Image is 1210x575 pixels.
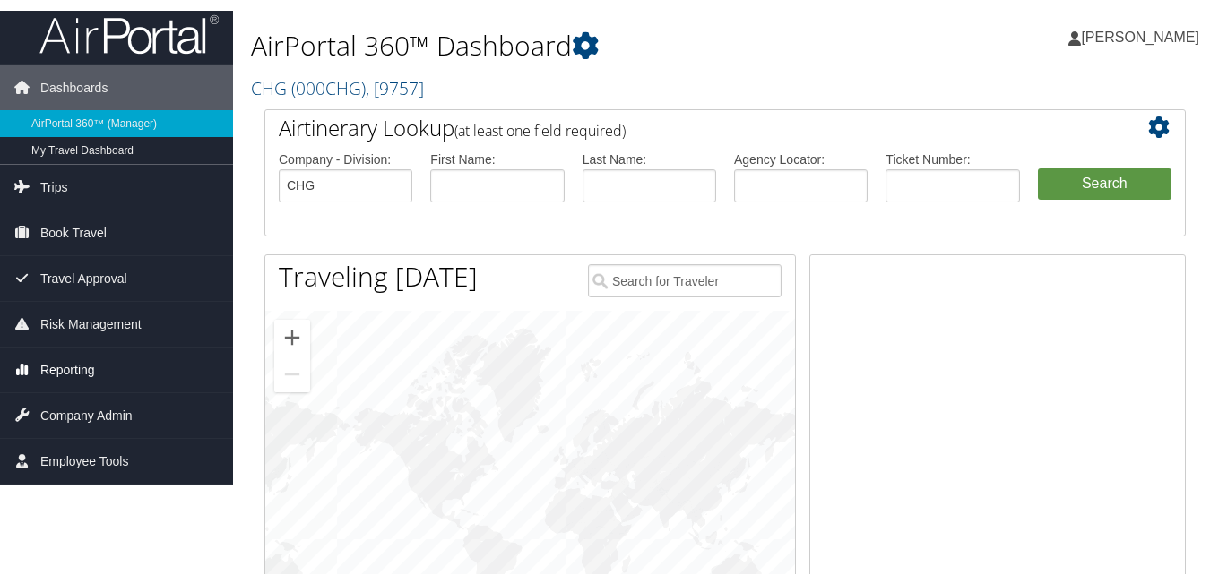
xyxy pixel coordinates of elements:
span: ( 000CHG ) [291,74,366,99]
span: Company Admin [40,391,133,436]
label: Ticket Number: [886,149,1019,167]
span: [PERSON_NAME] [1081,28,1199,43]
button: Zoom in [274,318,310,354]
label: Company - Division: [279,149,412,167]
span: Travel Approval [40,254,127,299]
span: Dashboards [40,64,108,108]
label: Agency Locator: [734,149,868,167]
span: , [ 9757 ] [366,74,424,99]
a: CHG [251,74,424,99]
button: Zoom out [274,355,310,390]
span: Risk Management [40,300,142,345]
label: First Name: [430,149,564,167]
h1: Traveling [DATE] [279,256,478,294]
h1: AirPortal 360™ Dashboard [251,25,883,63]
span: Trips [40,163,68,208]
h2: Airtinerary Lookup [279,111,1095,142]
label: Last Name: [583,149,716,167]
input: Search for Traveler [588,262,782,296]
span: (at least one field required) [454,119,626,139]
span: Book Travel [40,209,107,253]
span: Employee Tools [40,437,129,482]
img: airportal-logo.png [39,12,219,54]
span: Reporting [40,346,95,390]
button: Search [1038,167,1171,199]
